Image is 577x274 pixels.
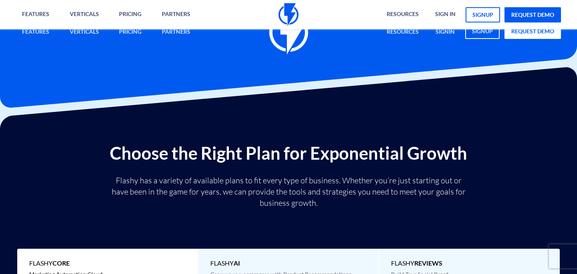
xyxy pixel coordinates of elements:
a: signup [466,7,500,22]
h2: Choose the Right Plan for Exponential Growth [6,144,571,163]
b: AI [234,259,240,267]
a: Features [16,24,55,41]
a: Verticals [64,24,105,41]
p: Flashy has a variety of available plans to fit every type of business. Whether you’re just starti... [108,175,469,209]
b: Core [52,259,70,267]
a: signin [430,24,461,41]
span: Flashy [210,259,366,268]
a: request demo [504,24,561,39]
a: request demo [504,7,561,22]
span: Flashy [29,259,185,268]
a: signup [465,24,500,39]
b: REVIEWS [414,259,442,267]
a: Resources [381,24,425,41]
a: Pricing [113,24,147,41]
span: Flashy [391,259,548,268]
a: Partners [156,24,196,41]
